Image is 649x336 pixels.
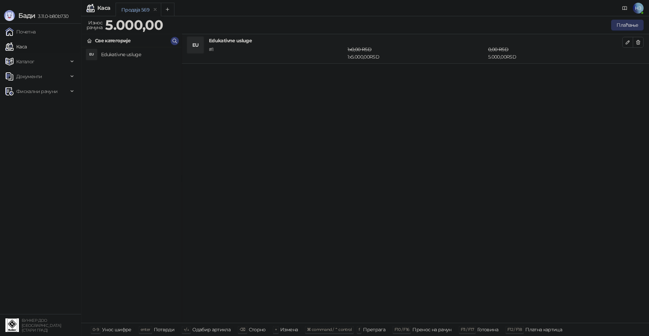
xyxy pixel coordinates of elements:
span: F11 / F17 [461,327,474,332]
div: Унос шифре [102,325,131,334]
span: 0-9 [93,327,99,332]
div: Претрага [363,325,385,334]
div: Каса [97,5,110,11]
div: grid [81,47,182,323]
div: EU [86,49,97,60]
span: НЗ [633,3,644,14]
span: Документи [16,70,42,83]
div: Платна картица [525,325,562,334]
div: 5.000,00 RSD [487,46,624,61]
span: F12 / F18 [507,327,522,332]
a: Каса [5,40,27,53]
div: Одабир артикла [192,325,231,334]
strong: 5.000,00 [105,17,163,33]
span: F10 / F16 [394,327,409,332]
h4: Edukativne usluge [209,37,622,44]
div: # 1 [208,46,346,61]
button: Add tab [161,3,174,16]
div: Измена [280,325,298,334]
span: + [275,327,277,332]
h4: Edukativne usluge [101,49,176,60]
div: Пренос на рачун [412,325,451,334]
span: 3.11.0-b80b730 [35,13,68,19]
div: Продаја 569 [121,6,149,14]
span: Бади [18,12,35,20]
a: Документација [619,3,630,14]
span: ⌫ [240,327,245,332]
a: Почетна [5,25,36,39]
img: Logo [4,10,15,21]
span: Фискални рачуни [16,85,57,98]
div: Сторно [249,325,266,334]
span: 0,00 RSD [488,46,508,52]
span: Каталог [16,55,34,68]
span: enter [141,327,150,332]
span: 1 x 0,00 RSD [347,46,371,52]
div: Потврди [154,325,175,334]
span: ↑/↓ [184,327,189,332]
button: remove [151,7,160,13]
div: Све категорије [95,37,130,44]
div: Готовина [477,325,498,334]
img: 64x64-companyLogo-d200c298-da26-4023-afd4-f376f589afb5.jpeg [5,318,19,332]
span: f [359,327,360,332]
span: ⌘ command / ⌃ control [307,327,352,332]
small: БУНКЕР ДОО [GEOGRAPHIC_DATA] (СТАРИ ГРАД) [22,318,61,333]
div: Износ рачуна [85,18,104,32]
button: Плаћање [611,20,644,30]
div: 1 x 5.000,00 RSD [346,46,487,61]
div: EU [187,37,203,53]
